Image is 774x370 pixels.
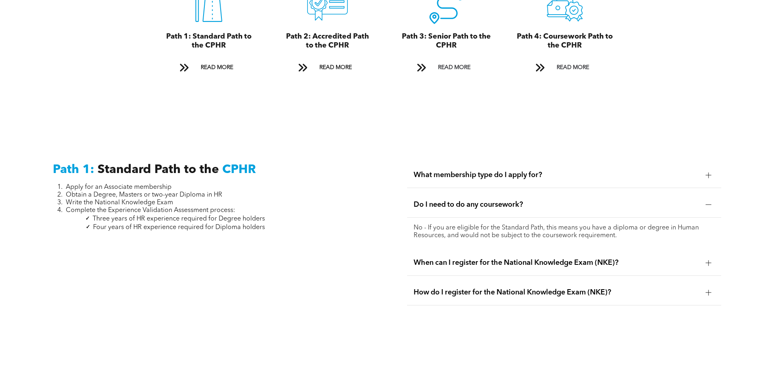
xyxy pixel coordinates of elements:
[414,288,699,297] span: How do I register for the National Knowledge Exam (NKE)?
[411,60,481,75] a: READ MORE
[402,33,491,49] span: Path 3: Senior Path to the CPHR
[93,216,265,222] span: Three years of HR experience required for Degree holders
[530,60,600,75] a: READ MORE
[293,60,362,75] a: READ MORE
[166,33,251,49] span: Path 1: Standard Path to the CPHR
[414,224,715,240] p: No - If you are eligible for the Standard Path, this means you have a diploma or degree in Human ...
[435,60,473,75] span: READ MORE
[414,200,699,209] span: Do I need to do any coursework?
[317,60,355,75] span: READ MORE
[93,224,265,231] span: Four years of HR experience required for Diploma holders
[222,164,256,176] span: CPHR
[198,60,236,75] span: READ MORE
[414,258,699,267] span: When can I register for the National Knowledge Exam (NKE)?
[517,33,613,49] span: Path 4: Coursework Path to the CPHR
[174,60,244,75] a: READ MORE
[554,60,592,75] span: READ MORE
[53,164,94,176] span: Path 1:
[66,207,235,214] span: Complete the Experience Validation Assessment process:
[66,184,171,190] span: Apply for an Associate membership
[98,164,219,176] span: Standard Path to the
[66,199,173,206] span: Write the National Knowledge Exam
[286,33,369,49] span: Path 2: Accredited Path to the CPHR
[414,171,699,180] span: What membership type do I apply for?
[66,192,222,198] span: Obtain a Degree, Masters or two-year Diploma in HR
